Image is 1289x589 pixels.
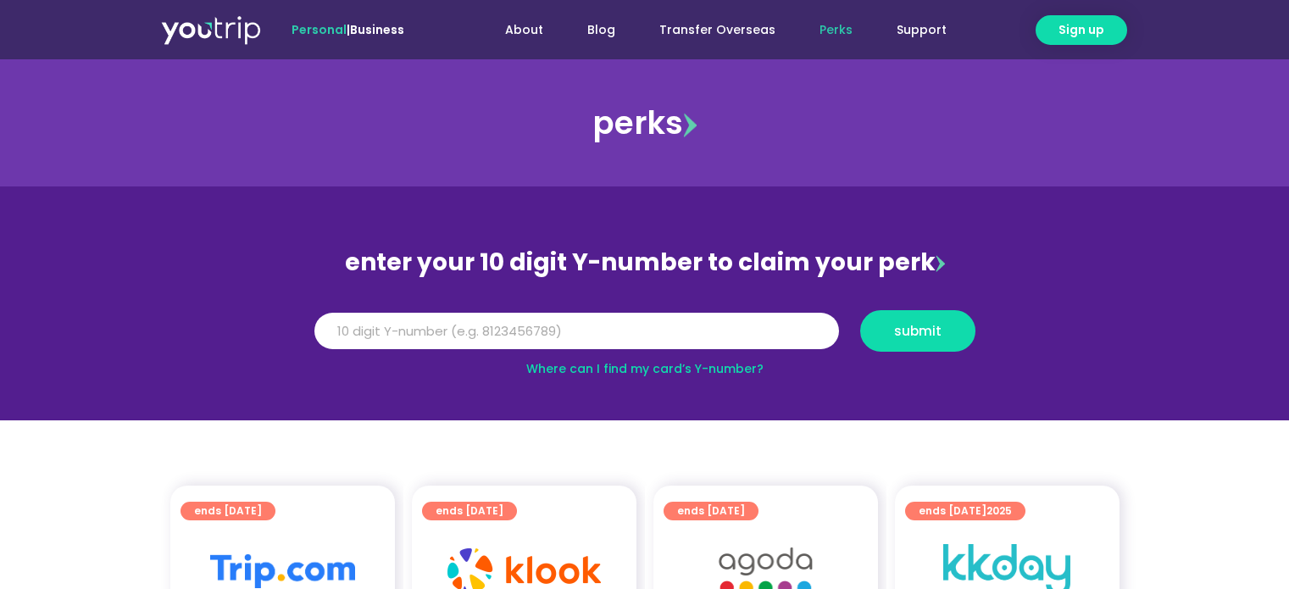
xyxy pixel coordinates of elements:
[350,21,404,38] a: Business
[450,14,969,46] nav: Menu
[292,21,404,38] span: |
[194,502,262,520] span: ends [DATE]
[797,14,875,46] a: Perks
[637,14,797,46] a: Transfer Overseas
[526,360,764,377] a: Where can I find my card’s Y-number?
[483,14,565,46] a: About
[1036,15,1127,45] a: Sign up
[919,502,1012,520] span: ends [DATE]
[181,502,275,520] a: ends [DATE]
[875,14,969,46] a: Support
[565,14,637,46] a: Blog
[860,310,975,352] button: submit
[1058,21,1104,39] span: Sign up
[314,313,839,350] input: 10 digit Y-number (e.g. 8123456789)
[314,310,975,364] form: Y Number
[905,502,1025,520] a: ends [DATE]2025
[422,502,517,520] a: ends [DATE]
[436,502,503,520] span: ends [DATE]
[677,502,745,520] span: ends [DATE]
[894,325,942,337] span: submit
[664,502,758,520] a: ends [DATE]
[986,503,1012,518] span: 2025
[292,21,347,38] span: Personal
[306,241,984,285] div: enter your 10 digit Y-number to claim your perk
